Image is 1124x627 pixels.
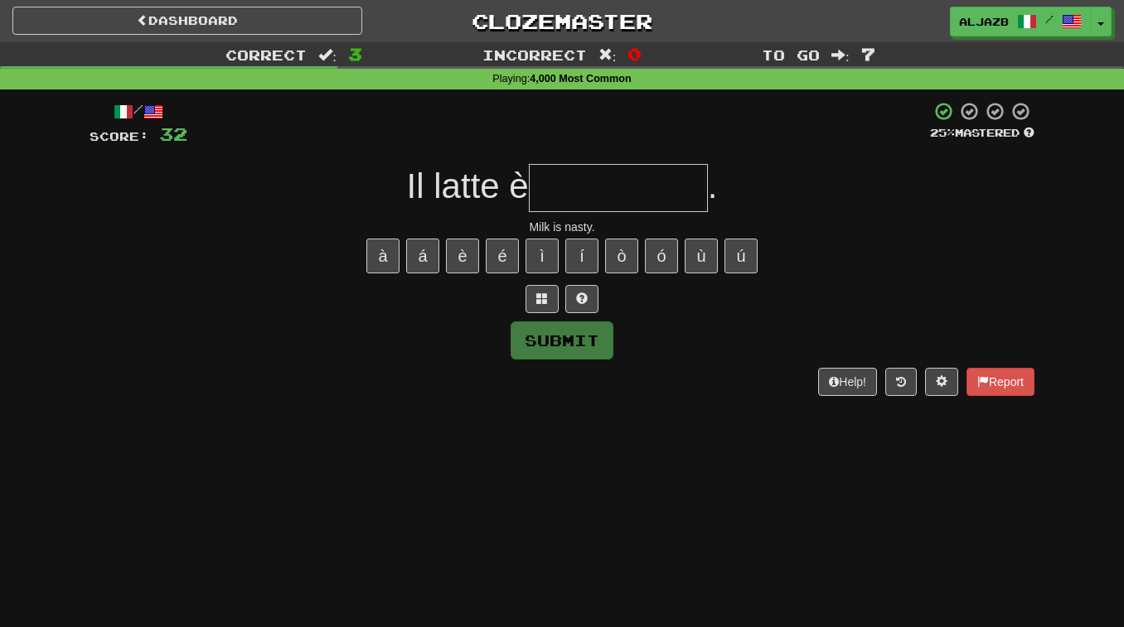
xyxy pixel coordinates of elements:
a: Dashboard [12,7,362,35]
button: Round history (alt+y) [885,368,917,396]
button: Single letter hint - you only get 1 per sentence and score half the points! alt+h [565,285,598,313]
div: Mastered [930,126,1034,141]
button: Submit [511,321,613,359]
button: ó [645,239,678,273]
span: : [831,48,850,62]
span: AljazB [959,14,1009,29]
span: Score: [90,129,149,143]
span: . [708,166,718,205]
div: / [90,101,187,122]
a: AljazB / [950,7,1091,36]
span: 3 [348,44,362,64]
button: Report [967,368,1034,396]
span: / [1045,13,1054,25]
button: Switch sentence to multiple choice alt+p [526,285,559,313]
span: : [318,48,337,62]
button: Help! [818,368,877,396]
button: è [446,239,479,273]
a: Clozemaster [387,7,737,36]
button: í [565,239,598,273]
button: ù [685,239,718,273]
button: é [486,239,519,273]
span: 0 [627,44,642,64]
span: 25 % [930,126,955,139]
span: Il latte è [407,166,529,205]
div: Milk is nasty. [90,219,1034,235]
span: 32 [159,123,187,144]
span: Incorrect [482,46,587,63]
button: ú [724,239,758,273]
span: : [598,48,617,62]
button: à [366,239,400,273]
button: ì [526,239,559,273]
button: á [406,239,439,273]
span: 7 [861,44,875,64]
span: Correct [225,46,307,63]
strong: 4,000 Most Common [530,73,631,84]
span: To go [762,46,820,63]
button: ò [605,239,638,273]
